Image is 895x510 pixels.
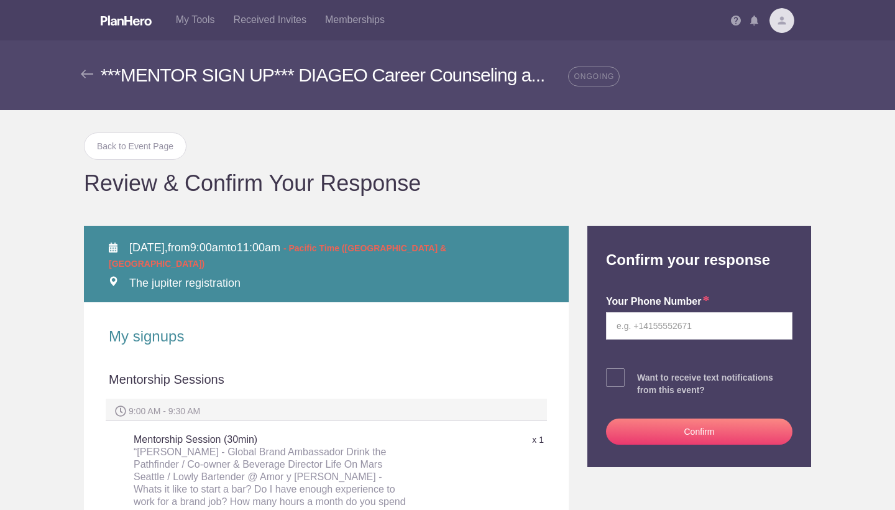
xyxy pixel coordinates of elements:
[84,132,186,160] a: Back to Event Page
[109,243,117,253] img: Calendar alt
[407,429,544,451] div: x 1
[101,65,545,85] span: ***MENTOR SIGN UP*** DIAGEO Career Counseling a...
[731,16,741,25] img: Help icon
[750,16,758,25] img: Notifications
[101,16,152,25] img: Logo white planhero
[81,70,93,78] img: Back arrow gray
[568,67,620,86] span: ONGOING
[597,226,802,269] h2: Confirm your response
[106,399,547,421] div: 9:00 AM - 9:30 AM
[606,312,792,340] input: e.g. +14155552671
[606,419,792,445] button: Confirm
[190,241,227,254] span: 9:00am
[129,277,241,289] span: The jupiter registration
[84,172,811,195] h1: Review & Confirm Your Response
[115,406,126,417] img: Spot time
[109,241,446,270] span: from to
[769,8,794,33] img: Davatar
[606,295,710,309] label: Your Phone Number
[129,241,168,254] span: [DATE],
[109,371,544,399] div: Mentorship Sessions
[637,371,792,396] div: Want to receive text notifications from this event?
[237,241,280,254] span: 11:00am
[109,327,544,346] h2: My signups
